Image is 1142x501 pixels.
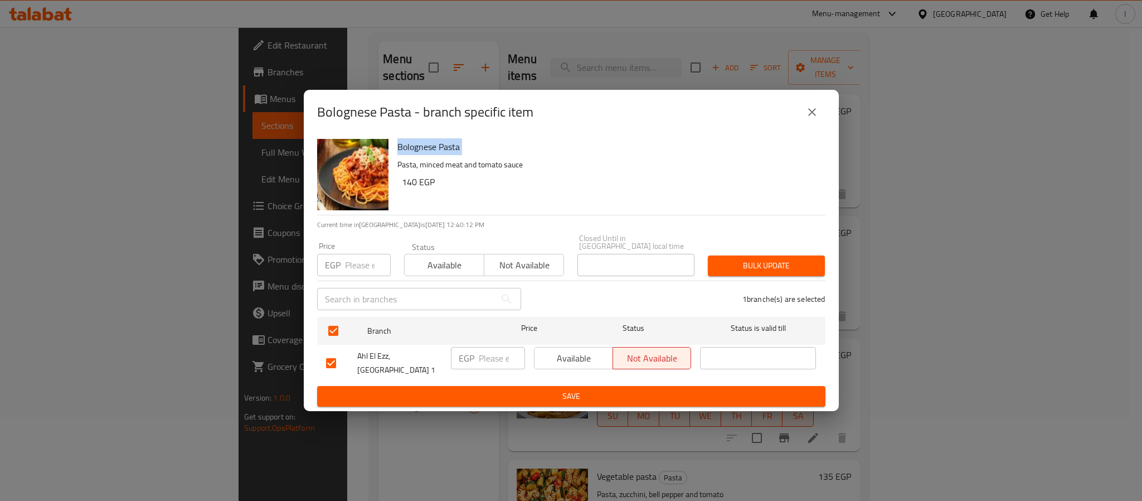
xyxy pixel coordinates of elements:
[402,174,817,190] h6: 140 EGP
[534,347,613,369] button: Available
[409,257,480,273] span: Available
[799,99,825,126] button: close
[459,351,474,365] p: EGP
[397,158,817,172] p: Pasta, minced meat and tomato sauce
[575,321,691,335] span: Status
[317,103,533,121] h2: Bolognese Pasta - branch specific item
[326,389,817,403] span: Save
[345,254,391,276] input: Please enter price
[367,324,483,338] span: Branch
[492,321,566,335] span: Price
[708,256,825,276] button: Bulk update
[613,347,692,369] button: Not available
[317,288,495,310] input: Search in branches
[404,254,484,276] button: Available
[484,254,564,276] button: Not available
[479,347,525,369] input: Please enter price
[317,386,825,407] button: Save
[700,321,816,335] span: Status is valid till
[539,350,609,367] span: Available
[742,293,825,305] p: 1 branche(s) are selected
[397,139,817,155] h6: Bolognese Pasta
[717,259,816,273] span: Bulk update
[489,257,560,273] span: Not available
[357,349,442,377] span: Ahl El Ezz, [GEOGRAPHIC_DATA] 1
[325,258,341,272] p: EGP
[317,220,825,230] p: Current time in [GEOGRAPHIC_DATA] is [DATE] 12:40:12 PM
[317,139,388,210] img: Bolognese Pasta
[618,350,687,367] span: Not available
